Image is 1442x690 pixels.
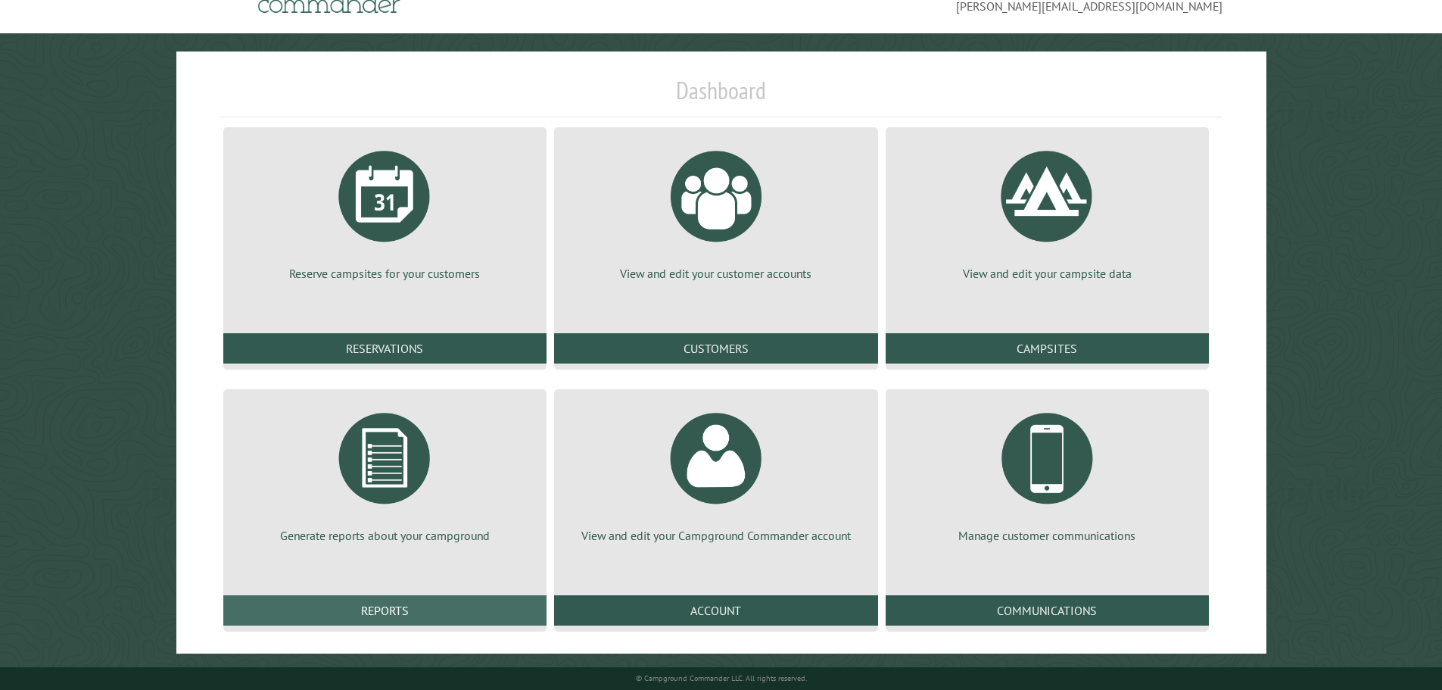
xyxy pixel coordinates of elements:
p: View and edit your Campground Commander account [572,527,859,544]
a: View and edit your Campground Commander account [572,401,859,544]
a: Manage customer communications [904,401,1191,544]
a: View and edit your customer accounts [572,139,859,282]
a: Reserve campsites for your customers [241,139,528,282]
a: Campsites [886,333,1209,364]
a: Communications [886,595,1209,626]
p: Reserve campsites for your customers [241,265,528,282]
h1: Dashboard [220,76,1223,117]
a: Customers [554,333,877,364]
small: © Campground Commander LLC. All rights reserved. [636,673,807,683]
p: Manage customer communications [904,527,1191,544]
a: View and edit your campsite data [904,139,1191,282]
p: Generate reports about your campground [241,527,528,544]
p: View and edit your campsite data [904,265,1191,282]
a: Generate reports about your campground [241,401,528,544]
a: Reservations [223,333,547,364]
a: Account [554,595,877,626]
a: Reports [223,595,547,626]
p: View and edit your customer accounts [572,265,859,282]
